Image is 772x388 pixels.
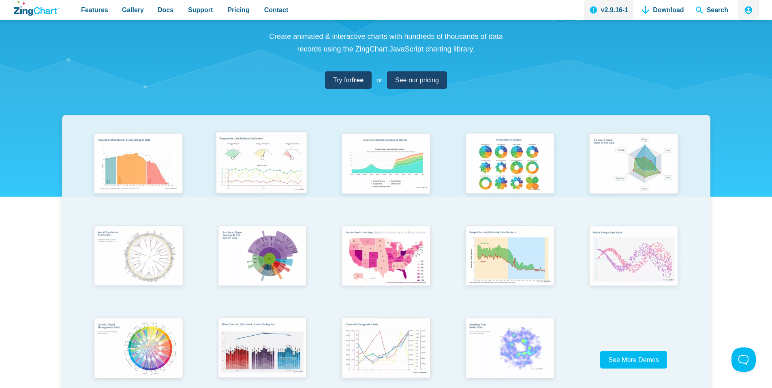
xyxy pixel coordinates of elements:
img: Range Chart with Rultes & Scale Markers [460,222,559,293]
span: Features [81,4,108,15]
img: Points Along a Sine Wave [584,222,683,292]
img: Animated Radar Chart ft. Pet Data [584,129,683,200]
img: Area Chart (Displays Nodes on Hover) [336,129,435,200]
span: Contact [264,4,289,15]
img: Sun Burst Plugin Example ft. File System Data [213,222,312,292]
span: Try for [333,75,364,86]
img: Population Distribution by Age Group in 2052 [89,129,188,200]
img: Heatmap Over Radar Chart [460,314,559,385]
a: Responsive Live Update Dashboard [200,129,324,221]
span: See our pricing [395,75,439,86]
a: See More Demos [600,351,667,369]
a: See our pricing [387,71,447,89]
span: See More Demos [608,356,659,363]
a: ZingChart Logo. Click to return to the homepage [14,1,60,16]
img: Pie Transform Options [460,129,559,200]
a: Population Distribution by Age Group in 2052 [77,129,201,221]
img: Chart with Draggable Y-Axis [336,314,435,385]
a: Election Predictions Map [324,222,448,314]
a: Sun Burst Plugin Example ft. File System Data [200,222,324,314]
a: Points Along a Sine Wave [572,222,696,314]
img: Colorful Chord Management Chart [89,314,188,385]
span: Gallery [122,4,144,15]
span: Support [188,4,213,15]
img: Mixed Data Set (Clustered, Stacked, and Regular) [213,314,312,384]
span: or [376,75,382,86]
img: World Population by Country [89,222,188,293]
a: Area Chart (Displays Nodes on Hover) [324,129,448,221]
span: Pricing [227,4,249,15]
a: Try forfree [325,71,372,89]
a: World Population by Country [77,222,201,314]
strong: free [352,77,364,84]
iframe: Toggle Customer Support [731,347,756,372]
span: Docs [158,4,173,15]
a: Animated Radar Chart ft. Pet Data [572,129,696,221]
img: Election Predictions Map [336,222,435,292]
a: Range Chart with Rultes & Scale Markers [448,222,572,314]
img: Responsive Live Update Dashboard [210,128,312,201]
p: Create animated & interactive charts with hundreds of thousands of data records using the ZingCha... [265,30,508,55]
a: Pie Transform Options [448,129,572,221]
